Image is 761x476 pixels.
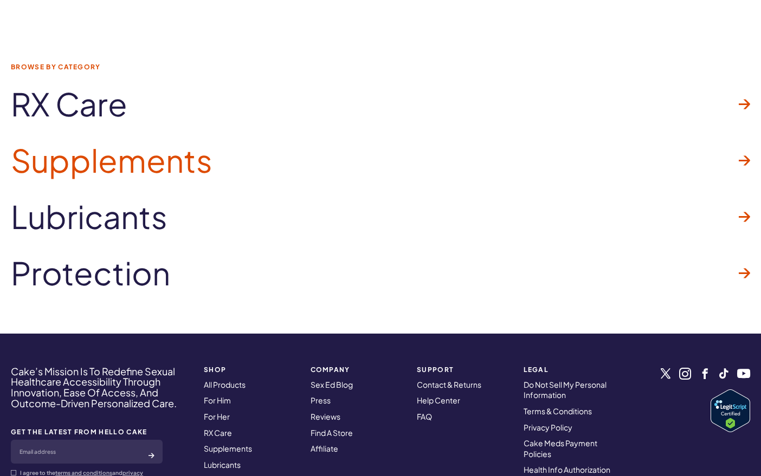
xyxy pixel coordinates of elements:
[11,63,750,70] span: Browse by Category
[524,380,607,400] a: Do Not Sell My Personal Information
[11,143,212,178] span: Supplements
[11,132,750,188] a: Supplements
[11,199,167,234] span: Lubricants
[311,428,353,438] a: Find A Store
[711,389,750,432] img: Verify Approval for www.hellocake.com
[11,366,190,409] h4: Cake’s Mission Is To Redefine Sexual Healthcare Accessibility Through Innovation, Ease Of Access,...
[417,395,460,405] a: Help Center
[11,188,750,245] a: Lubricants
[417,412,432,421] a: FAQ
[311,366,404,373] strong: COMPANY
[311,395,331,405] a: Press
[711,389,750,432] a: Verify LegitScript Approval for www.hellocake.com
[11,428,163,435] strong: GET THE LATEST FROM HELLO CAKE
[417,380,481,389] a: Contact & Returns
[417,366,511,373] strong: Support
[204,444,252,453] a: Supplements
[524,422,572,432] a: Privacy Policy
[524,438,597,459] a: Cake Meds Payment Policies
[311,380,353,389] a: Sex Ed Blog
[11,256,170,290] span: Protection
[524,406,592,416] a: Terms & Conditions
[11,76,750,132] a: RX Care
[55,470,112,476] a: terms and conditions
[524,366,617,373] strong: Legal
[204,395,231,405] a: For Him
[204,366,298,373] strong: SHOP
[11,245,750,301] a: Protection
[204,412,230,421] a: For Her
[204,428,232,438] a: RX Care
[311,444,338,453] a: Affiliate
[11,87,127,121] span: RX Care
[311,412,340,421] a: Reviews
[204,380,246,389] a: All Products
[204,460,241,470] a: Lubricants
[524,465,610,474] a: Health Info Authorization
